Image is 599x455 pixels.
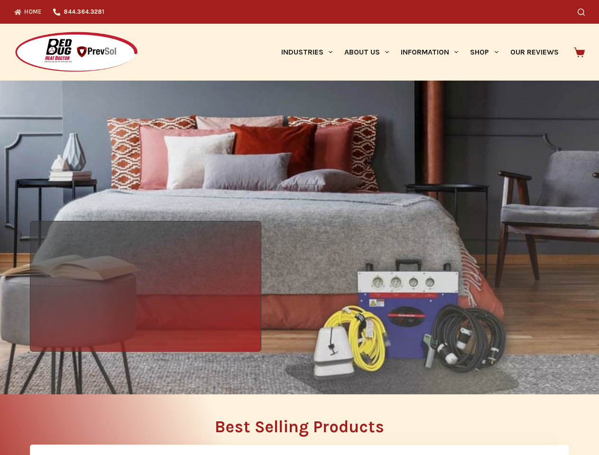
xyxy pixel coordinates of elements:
[275,24,564,81] nav: Primary
[578,9,585,16] button: Search
[14,31,138,73] img: Prevsol/Bed Bug Heat Doctor
[275,24,338,81] a: Industries
[395,24,464,81] a: Information
[30,419,569,435] h2: Best Selling Products
[504,24,564,81] a: Our Reviews
[338,24,395,81] a: About Us
[464,24,504,81] a: Shop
